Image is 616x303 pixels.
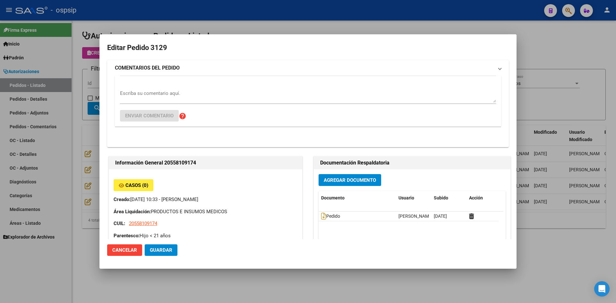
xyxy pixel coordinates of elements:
span: Documento [321,195,345,200]
span: Usuario [398,195,414,200]
strong: COMENTARIOS DEL PEDIDO [115,64,180,72]
strong: Área Liquidación: [114,209,151,215]
p: PRODUCTOS E INSUMOS MEDICOS [114,208,297,215]
span: [PERSON_NAME] [398,214,433,219]
strong: Creado: [114,197,130,202]
span: [DATE] [434,214,447,219]
button: Casos (0) [114,179,153,191]
div: COMENTARIOS DEL PEDIDO [107,76,509,147]
datatable-header-cell: Documento [319,191,396,205]
button: Cancelar [107,244,142,256]
mat-expansion-panel-header: COMENTARIOS DEL PEDIDO [107,60,509,76]
button: Guardar [145,244,177,256]
span: Cancelar [112,247,137,253]
mat-icon: help [179,112,186,120]
datatable-header-cell: Acción [466,191,499,205]
datatable-header-cell: Usuario [396,191,431,205]
span: Acción [469,195,483,200]
h2: Editar Pedido 3129 [107,42,509,54]
h2: Información General 20558109174 [115,159,296,167]
span: Enviar comentario [125,113,174,119]
button: Enviar comentario [120,110,179,122]
span: Casos (0) [125,182,148,188]
p: [DATE] 10:33 - [PERSON_NAME] [114,196,297,203]
span: Agregar Documento [324,177,376,183]
span: Pedido [321,214,340,219]
div: Open Intercom Messenger [594,281,610,297]
span: Subido [434,195,448,200]
strong: Parentesco: [114,233,140,239]
span: Guardar [150,247,172,253]
datatable-header-cell: Subido [431,191,466,205]
span: 20558109174 [129,221,157,226]
p: Hijo < 21 años [114,232,297,240]
button: Agregar Documento [319,174,381,186]
strong: CUIL: [114,221,125,226]
h2: Documentación Respaldatoria [320,159,504,167]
